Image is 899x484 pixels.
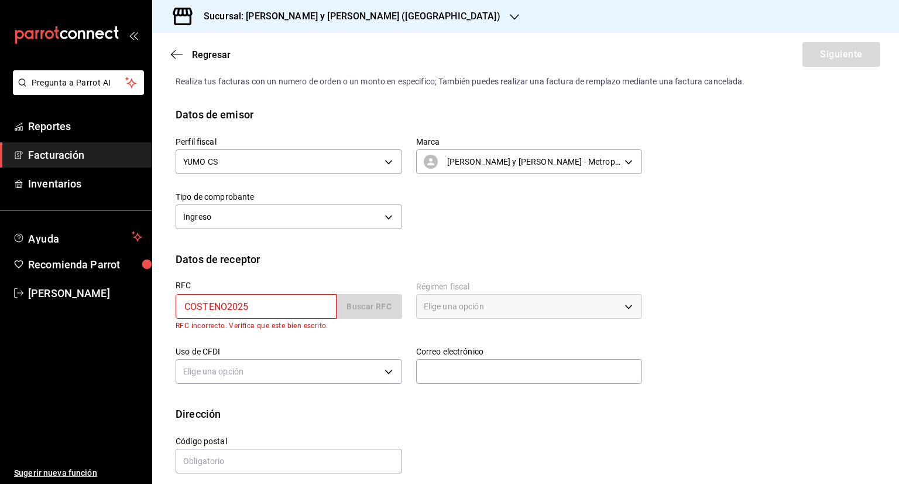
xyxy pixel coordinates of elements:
span: Reportes [28,118,142,134]
span: Ingreso [183,211,211,223]
div: Realiza tus facturas con un numero de orden o un monto en especifico; También puedes realizar una... [176,76,876,88]
span: Facturación [28,147,142,163]
span: [PERSON_NAME] [28,285,142,301]
span: Regresar [192,49,231,60]
div: Elige una opción [176,359,402,384]
div: YUMO CS [176,149,402,174]
input: Obligatorio [176,449,402,473]
label: Correo electrónico [416,347,643,355]
span: Recomienda Parrot [28,257,142,272]
span: [PERSON_NAME] y [PERSON_NAME] - Metropolitan [447,156,621,168]
span: Inventarios [28,176,142,192]
div: Dirección [176,406,221,422]
label: Régimen fiscal [416,282,643,291]
button: open_drawer_menu [129,30,138,40]
label: RFC [176,281,402,289]
label: Uso de CFDI [176,347,402,355]
p: RFC incorrecto. Verifica que este bien escrito. [176,321,402,332]
label: Tipo de comprobante [176,193,402,201]
span: Ayuda [28,230,127,244]
label: Perfil fiscal [176,138,402,146]
div: Datos de emisor [176,107,253,122]
label: Marca [416,138,643,146]
span: Sugerir nueva función [14,467,142,479]
a: Pregunta a Parrot AI [8,85,144,97]
div: Datos de receptor [176,251,260,267]
button: Regresar [171,49,231,60]
div: Elige una opción [416,294,643,319]
button: Pregunta a Parrot AI [13,70,144,95]
label: Código postal [176,437,402,445]
h3: Sucursal: [PERSON_NAME] y [PERSON_NAME] ([GEOGRAPHIC_DATA]) [194,9,500,23]
span: Pregunta a Parrot AI [32,77,126,89]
